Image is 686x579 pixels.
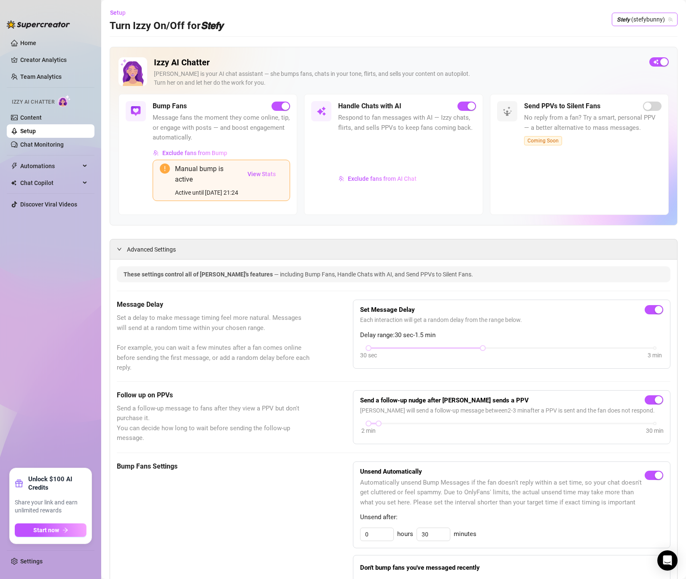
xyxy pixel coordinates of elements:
span: Exclude fans from AI Chat [348,175,417,182]
span: team [668,17,673,22]
span: Setup [110,9,126,16]
img: svg%3e [502,106,512,116]
span: Respond to fan messages with AI — Izzy chats, flirts, and sells PPVs to keep fans coming back. [338,113,476,133]
strong: Don't bump fans you've messaged recently [360,564,480,571]
div: 30 sec [360,351,377,360]
button: Start nowarrow-right [15,523,86,537]
h5: Message Delay [117,300,311,310]
span: No reply from a fan? Try a smart, personal PPV — a better alternative to mass messages. [524,113,662,133]
strong: Send a follow-up nudge after [PERSON_NAME] sends a PPV [360,397,529,404]
a: Setup [20,128,36,134]
div: 30 min [646,426,664,435]
span: minutes [454,529,476,539]
span: Chat Copilot [20,176,80,190]
img: svg%3e [316,106,326,116]
img: AI Chatter [58,95,71,107]
button: View Stats [240,164,283,185]
span: hours [397,529,413,539]
span: Share your link and earn unlimited rewards [15,499,86,515]
span: exclamation-circle [160,164,170,174]
span: View Stats [247,171,276,177]
a: Content [20,114,42,121]
a: Settings [20,558,43,565]
span: Send a follow-up message to fans after they view a PPV but don't purchase it. You can decide how ... [117,404,311,443]
span: Delay range: 30 sec - 1.5 min [360,330,663,340]
img: svg%3e [131,106,141,116]
h5: Bump Fans Settings [117,461,311,472]
strong: Set Message Delay [360,306,415,314]
img: svg%3e [153,150,159,156]
span: expanded [117,247,122,252]
span: — including Bump Fans, Handle Chats with AI, and Send PPVs to Silent Fans. [274,271,473,278]
h5: Handle Chats with AI [338,101,401,111]
span: Set a delay to make message timing feel more natural. Messages will send at a random time within ... [117,313,311,373]
span: Advanced Settings [127,245,176,254]
span: 𝙎𝙩𝙚𝙛𝙮 (stefybunny) [617,13,673,26]
span: Coming Soon [524,136,562,145]
div: 2 min [361,426,376,435]
img: logo-BBDzfeDw.svg [7,20,70,29]
h2: Izzy AI Chatter [154,57,643,68]
h5: Follow up on PPVs [117,390,311,400]
div: [PERSON_NAME] is your AI chat assistant — she bumps fans, chats in your tone, flirts, and sells y... [154,70,643,87]
div: Manual bump is active [175,164,240,185]
a: Home [20,40,36,46]
strong: Unsend Automatically [360,468,422,475]
img: Izzy AI Chatter [118,57,147,86]
a: Chat Monitoring [20,141,64,148]
span: These settings control all of [PERSON_NAME]'s features [124,271,274,278]
div: Open Intercom Messenger [657,550,678,571]
span: thunderbolt [11,163,18,169]
span: Message fans the moment they come online, tip, or engage with posts — and boost engagement automa... [153,113,290,143]
button: Exclude fans from AI Chat [338,172,417,185]
a: Creator Analytics [20,53,88,67]
span: Start now [33,527,59,533]
span: [PERSON_NAME] will send a follow-up message between 2 - 3 min after a PPV is sent and the fan doe... [360,406,663,415]
h5: Bump Fans [153,101,187,111]
a: Team Analytics [20,73,62,80]
img: Chat Copilot [11,180,16,186]
div: Active until [DATE] 21:24 [175,188,240,197]
div: 3 min [648,351,662,360]
span: arrow-right [62,527,68,533]
button: Exclude fans from Bump [153,146,228,160]
h3: Turn Izzy On/Off for 𝙎𝙩𝙚𝙛𝙮 [110,19,223,33]
h5: Send PPVs to Silent Fans [524,101,600,111]
span: Automatically unsend Bump Messages if the fan doesn't reply within a set time, so your chat doesn... [360,478,645,508]
span: Izzy AI Chatter [12,98,54,106]
span: gift [15,479,23,488]
span: Automations [20,159,80,173]
span: Exclude fans from Bump [162,150,227,156]
div: expanded [117,244,127,254]
span: Each interaction will get a random delay from the range below. [360,315,663,324]
span: Unsend after: [360,512,663,523]
button: Setup [110,6,132,19]
strong: Unlock $100 AI Credits [28,475,86,492]
a: Discover Viral Videos [20,201,77,208]
img: svg%3e [339,176,344,182]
